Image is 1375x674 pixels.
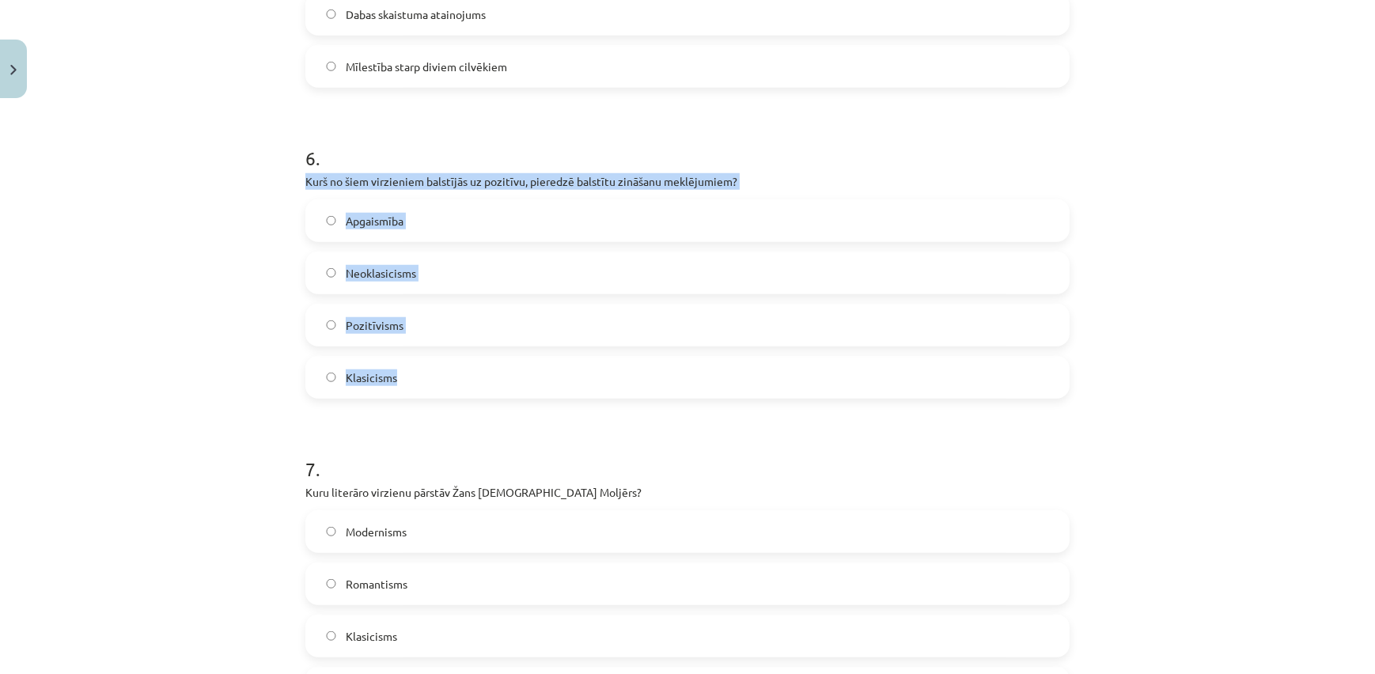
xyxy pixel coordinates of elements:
p: Kuru literāro virzienu pārstāv Žans [DEMOGRAPHIC_DATA] Moljērs? [305,484,1070,501]
input: Apgaismība [326,216,336,226]
h1: 6 . [305,119,1070,168]
span: Klasicisms [346,628,397,645]
p: Kurš no šiem virzieniem balstījās uz pozitīvu, pieredzē balstītu zināšanu meklējumiem? [305,173,1070,190]
input: Neoklasicisms [326,268,336,278]
input: Pozitīvisms [326,320,336,331]
h1: 7 . [305,430,1070,479]
span: Dabas skaistuma atainojums [346,6,486,23]
span: Neoklasicisms [346,265,416,282]
span: Modernisms [346,524,407,540]
span: Mīlestība starp diviem cilvēkiem [346,59,507,75]
img: icon-close-lesson-0947bae3869378f0d4975bcd49f059093ad1ed9edebbc8119c70593378902aed.svg [10,65,17,75]
span: Apgaismība [346,213,403,229]
span: Romantisms [346,576,407,593]
span: Pozitīvisms [346,317,403,334]
input: Romantisms [326,579,336,589]
span: Klasicisms [346,369,397,386]
input: Klasicisms [326,631,336,642]
input: Modernisms [326,527,336,537]
input: Klasicisms [326,373,336,383]
input: Dabas skaistuma atainojums [326,9,336,20]
input: Mīlestība starp diviem cilvēkiem [326,62,336,72]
